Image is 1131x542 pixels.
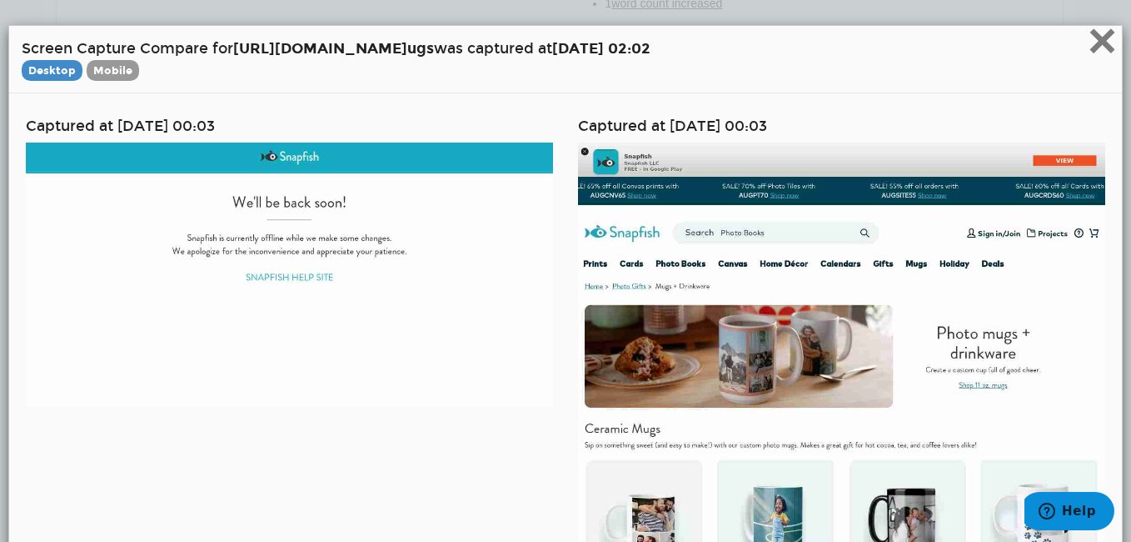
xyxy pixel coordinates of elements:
span: [URL][DOMAIN_NAME] [233,39,407,58]
h4: Captured at [DATE] 00:03 [578,118,1105,134]
iframe: Opens a widget where you can find more information [1024,492,1114,534]
span: ugs [407,39,434,58]
img: Screenshot for https://downtime-phl.snapfish.com/2.0/site_down_us.html?env=prd&url=www.snapfish.c... [26,143,553,407]
span: Compare Mobile Screenshots [87,60,139,81]
span: × [1088,13,1117,68]
button: Close [1088,27,1117,60]
h4: Captured at [DATE] 00:03 [26,118,553,134]
span: Compare Desktop Screenshots [22,60,82,81]
h4: Screen Capture Compare for was captured at [22,38,1109,80]
strong: [DATE] 02:02 [552,39,650,58]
